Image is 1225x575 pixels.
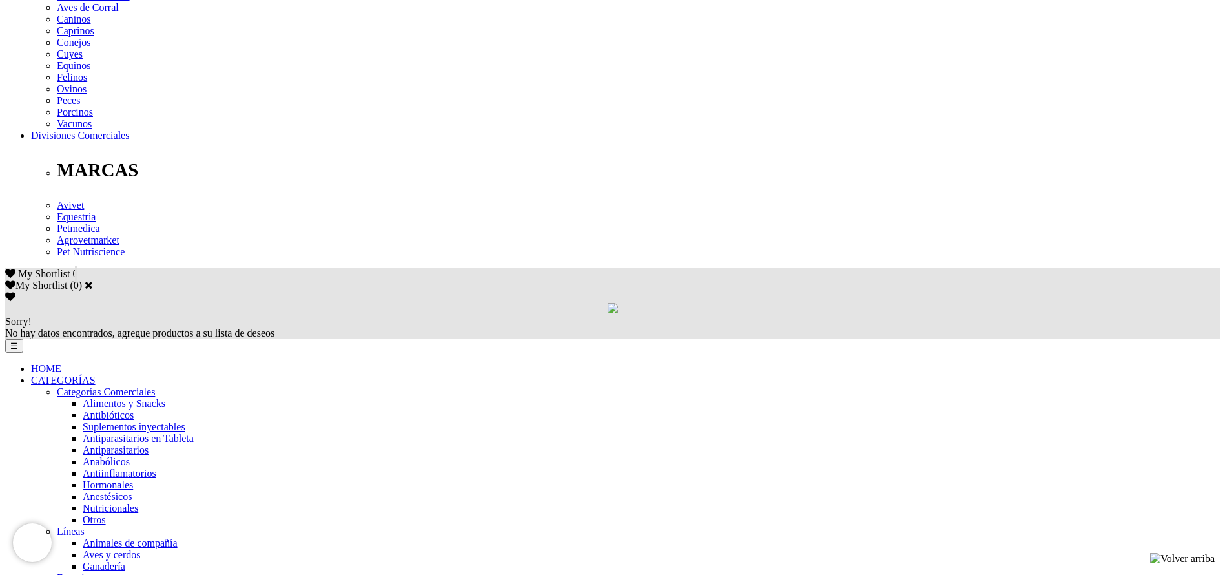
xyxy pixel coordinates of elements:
[5,316,32,327] span: Sorry!
[83,491,132,502] a: Anestésicos
[83,468,156,479] a: Antiinflamatorios
[31,375,96,386] a: CATEGORÍAS
[18,268,70,279] span: My Shortlist
[57,72,87,83] a: Felinos
[57,526,85,537] a: Líneas
[57,83,87,94] a: Ovinos
[83,410,134,421] a: Antibióticos
[70,280,82,291] span: ( )
[85,280,93,290] a: Cerrar
[83,433,194,444] a: Antiparasitarios en Tableta
[57,386,155,397] a: Categorías Comerciales
[83,479,133,490] a: Hormonales
[31,363,61,374] a: HOME
[83,421,185,432] a: Suplementos inyectables
[57,200,84,211] a: Avivet
[83,398,165,409] a: Alimentos y Snacks
[74,280,79,291] label: 0
[83,538,178,549] a: Animales de compañía
[57,37,90,48] a: Conejos
[83,514,106,525] a: Otros
[83,503,138,514] a: Nutricionales
[72,268,77,279] span: 0
[57,60,90,71] a: Equinos
[57,14,90,25] a: Caninos
[57,2,119,13] a: Aves de Corral
[31,130,129,141] a: Divisiones Comerciales
[83,444,149,455] a: Antiparasitarios
[57,118,92,129] a: Vacunos
[57,25,94,36] a: Caprinos
[83,549,140,560] a: Aves y cerdos
[5,280,67,291] label: My Shortlist
[5,316,1220,339] div: No hay datos encontrados, agregue productos a su lista de deseos
[57,223,100,234] a: Petmedica
[57,48,83,59] a: Cuyes
[57,211,96,222] a: Equestria
[83,561,125,572] a: Ganadería
[13,523,52,562] iframe: Brevo live chat
[57,95,80,106] a: Peces
[57,246,125,257] a: Pet Nutriscience
[57,160,1220,181] p: MARCAS
[1150,553,1215,565] img: Volver arriba
[57,235,119,246] a: Agrovetmarket
[83,456,130,467] a: Anabólicos
[608,303,618,313] img: loading.gif
[5,339,23,353] button: ☰
[57,107,93,118] a: Porcinos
